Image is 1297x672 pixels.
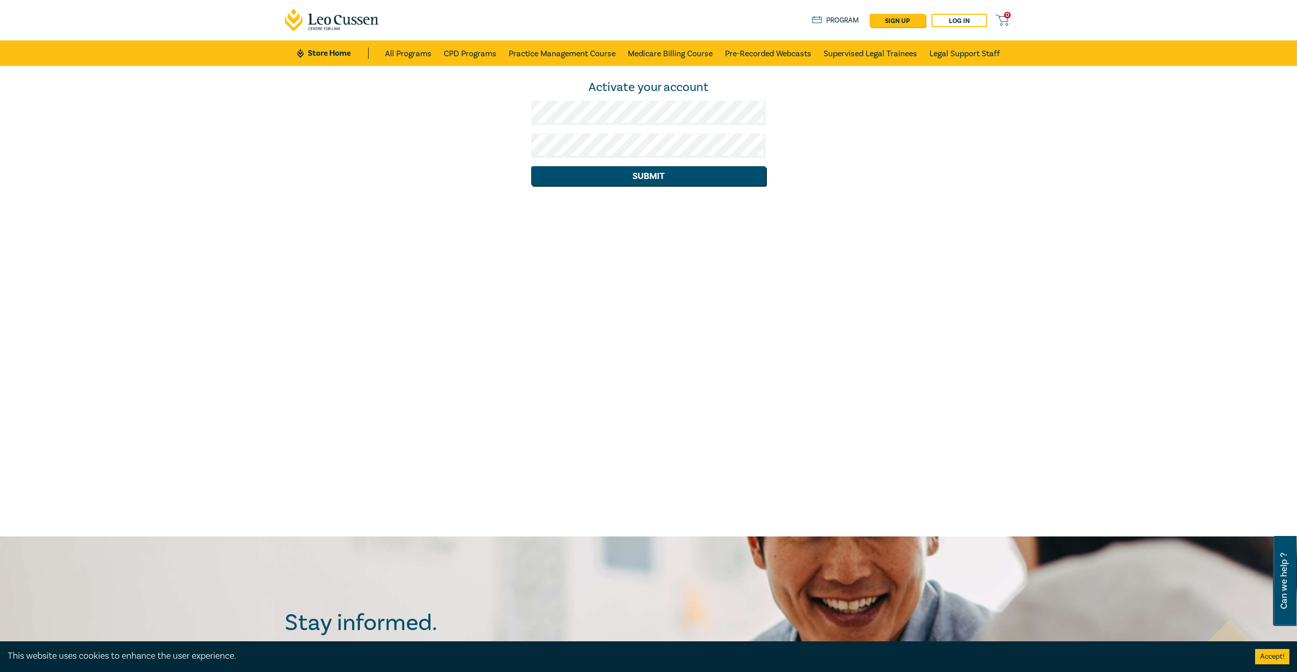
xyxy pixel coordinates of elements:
[1255,649,1289,664] button: Accept cookies
[285,610,526,636] h2: Stay informed.
[1004,12,1011,18] span: 0
[812,15,859,26] a: Program
[509,40,616,66] a: Practice Management Course
[531,166,766,186] button: Submit
[725,40,811,66] a: Pre-Recorded Webcasts
[824,40,917,66] a: Supervised Legal Trainees
[1279,542,1289,620] span: Can we help ?
[444,40,496,66] a: CPD Programs
[628,40,713,66] a: Medicare Billing Course
[297,48,368,59] a: Store Home
[870,14,925,27] a: sign up
[931,14,987,27] a: Log in
[929,40,1000,66] a: Legal Support Staff
[8,649,1240,663] div: This website uses cookies to enhance the user experience.
[385,40,431,66] a: All Programs
[531,79,766,96] div: Activate your account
